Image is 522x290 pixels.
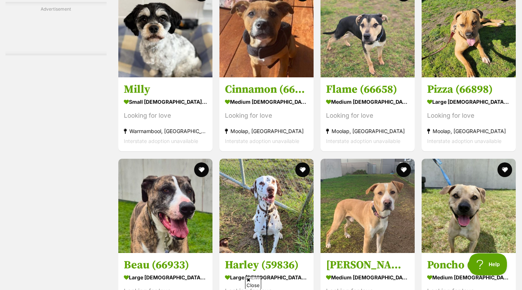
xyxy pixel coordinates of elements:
[326,138,400,144] span: Interstate adoption unavailable
[194,162,209,177] button: favourite
[225,97,308,107] strong: medium [DEMOGRAPHIC_DATA] Dog
[427,83,510,97] h3: Pizza (66898)
[124,83,207,97] h3: Milly
[497,162,512,177] button: favourite
[219,159,314,253] img: Harley (59836) - Dalmatian Dog
[124,138,198,144] span: Interstate adoption unavailable
[124,258,207,272] h3: Beau (66933)
[326,111,409,121] div: Looking for love
[245,276,261,289] span: Close
[124,97,207,107] strong: small [DEMOGRAPHIC_DATA] Dog
[124,272,207,283] strong: large [DEMOGRAPHIC_DATA] Dog
[225,258,308,272] h3: Harley (59836)
[396,162,411,177] button: favourite
[5,2,107,55] div: Advertisement
[469,253,507,275] iframe: Help Scout Beacon - Open
[321,159,415,253] img: Kevin (66549) - Bull Arab Dog
[427,111,510,121] div: Looking for love
[118,77,212,152] a: Milly small [DEMOGRAPHIC_DATA] Dog Looking for love Warrnambool, [GEOGRAPHIC_DATA] Interstate ado...
[427,258,510,272] h3: Poncho (62163)
[118,159,212,253] img: Beau (66933) - Bull Arab Dog
[427,138,501,144] span: Interstate adoption unavailable
[225,138,299,144] span: Interstate adoption unavailable
[124,126,207,136] strong: Warrnambool, [GEOGRAPHIC_DATA]
[326,258,409,272] h3: [PERSON_NAME] (66549)
[427,126,510,136] strong: Moolap, [GEOGRAPHIC_DATA]
[219,77,314,152] a: Cinnamon (66690) medium [DEMOGRAPHIC_DATA] Dog Looking for love Moolap, [GEOGRAPHIC_DATA] Interst...
[422,77,516,152] a: Pizza (66898) large [DEMOGRAPHIC_DATA] Dog Looking for love Moolap, [GEOGRAPHIC_DATA] Interstate ...
[427,97,510,107] strong: large [DEMOGRAPHIC_DATA] Dog
[295,162,310,177] button: favourite
[225,83,308,97] h3: Cinnamon (66690)
[326,126,409,136] strong: Moolap, [GEOGRAPHIC_DATA]
[326,272,409,283] strong: medium [DEMOGRAPHIC_DATA] Dog
[321,77,415,152] a: Flame (66658) medium [DEMOGRAPHIC_DATA] Dog Looking for love Moolap, [GEOGRAPHIC_DATA] Interstate...
[427,272,510,283] strong: medium [DEMOGRAPHIC_DATA] Dog
[326,97,409,107] strong: medium [DEMOGRAPHIC_DATA] Dog
[225,272,308,283] strong: large [DEMOGRAPHIC_DATA] Dog
[225,126,308,136] strong: Moolap, [GEOGRAPHIC_DATA]
[124,111,207,121] div: Looking for love
[326,83,409,97] h3: Flame (66658)
[225,111,308,121] div: Looking for love
[422,159,516,253] img: Poncho (62163) - American Staffordshire Terrier Dog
